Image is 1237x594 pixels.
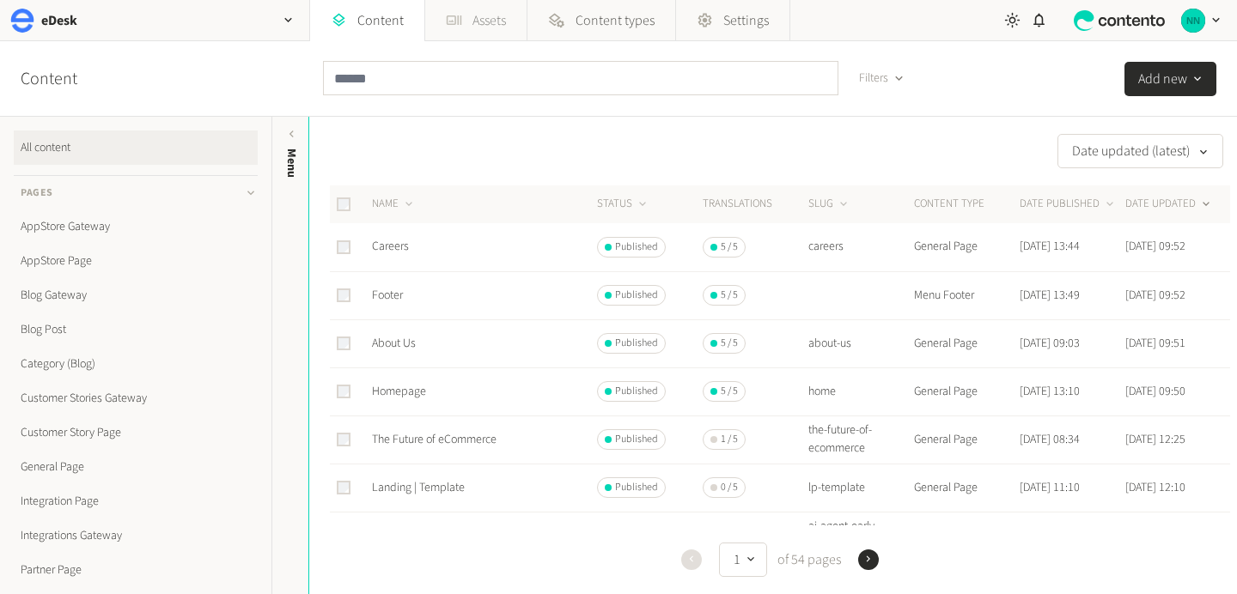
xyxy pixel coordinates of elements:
[1057,134,1223,168] button: Date updated (latest)
[807,512,913,560] td: ai-agent-early-access
[702,185,807,223] th: Translations
[14,209,258,244] a: AppStore Gateway
[913,185,1019,223] th: CONTENT TYPE
[807,367,913,415] td: home
[808,196,850,213] button: SLUG
[14,130,258,165] a: All content
[721,480,738,495] span: 0 / 5
[1125,335,1185,352] time: [DATE] 09:51
[721,239,738,255] span: 5 / 5
[1020,383,1080,400] time: [DATE] 13:10
[807,464,913,512] td: lp-template
[372,383,426,400] a: Homepage
[721,288,738,303] span: 5 / 5
[913,512,1019,560] td: General Page
[283,148,301,178] span: Menu
[1020,335,1080,352] time: [DATE] 09:03
[372,431,497,448] a: The Future of eCommerce
[913,367,1019,415] td: General Page
[14,415,258,450] a: Customer Story Page
[14,347,258,381] a: Category (Blog)
[14,312,258,347] a: Blog Post
[1020,479,1080,496] time: [DATE] 11:10
[1125,287,1185,304] time: [DATE] 09:52
[10,9,34,33] img: eDesk
[807,319,913,367] td: about-us
[721,432,738,447] span: 1 / 5
[845,61,918,95] button: Filters
[615,384,658,399] span: Published
[372,196,416,213] button: NAME
[721,336,738,351] span: 5 / 5
[1125,431,1185,448] time: [DATE] 12:25
[719,542,767,577] button: 1
[859,70,888,88] span: Filters
[41,10,77,31] h2: eDesk
[913,271,1019,319] td: Menu Footer
[913,415,1019,464] td: General Page
[774,549,841,570] span: of 54 pages
[1125,383,1185,400] time: [DATE] 09:50
[913,223,1019,271] td: General Page
[597,196,649,213] button: STATUS
[615,239,658,255] span: Published
[913,319,1019,367] td: General Page
[807,415,913,464] td: the-future-of-ecommerce
[372,479,465,496] a: Landing | Template
[14,553,258,587] a: Partner Page
[14,244,258,278] a: AppStore Page
[14,381,258,415] a: Customer Stories Gateway
[721,384,738,399] span: 5 / 5
[615,480,658,495] span: Published
[576,10,655,31] span: Content types
[807,223,913,271] td: careers
[21,66,117,92] h2: Content
[1020,196,1117,213] button: DATE PUBLISHED
[1181,9,1205,33] img: Nikola Nikolov
[1124,62,1216,96] button: Add new
[14,484,258,518] a: Integration Page
[14,518,258,553] a: Integrations Gateway
[372,287,403,304] a: Footer
[1125,238,1185,255] time: [DATE] 09:52
[14,450,258,484] a: General Page
[1020,287,1080,304] time: [DATE] 13:49
[21,185,53,201] span: Pages
[1125,479,1185,496] time: [DATE] 12:10
[1020,431,1080,448] time: [DATE] 08:34
[615,288,658,303] span: Published
[615,336,658,351] span: Published
[1125,196,1213,213] button: DATE UPDATED
[723,10,769,31] span: Settings
[913,464,1019,512] td: General Page
[1020,238,1080,255] time: [DATE] 13:44
[615,432,658,447] span: Published
[372,238,409,255] a: Careers
[372,335,416,352] a: About Us
[14,278,258,312] a: Blog Gateway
